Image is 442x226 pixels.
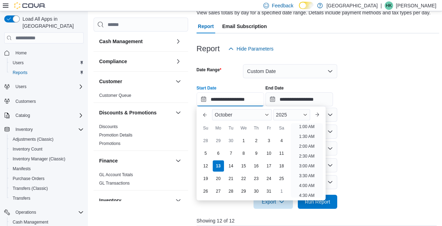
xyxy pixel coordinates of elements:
button: Users [13,82,29,91]
span: Feedback [272,2,293,9]
div: day-10 [263,148,275,159]
div: day-29 [238,186,249,197]
button: Purchase Orders [7,174,87,184]
div: day-5 [200,148,211,159]
div: View sales totals by day for a specified date range. Details include payment methods and tax type... [197,9,431,16]
span: Transfers [10,194,84,202]
button: Transfers [7,193,87,203]
li: 2:30 AM [296,152,317,160]
button: Finance [99,157,173,164]
div: day-30 [251,186,262,197]
button: Next month [312,109,323,120]
span: Report [198,19,214,33]
li: 3:30 AM [296,172,317,180]
a: Promotions [99,141,121,146]
span: Customers [15,99,36,104]
h3: Report [197,45,220,53]
a: GL Account Totals [99,172,133,177]
div: day-26 [200,186,211,197]
span: Home [15,50,27,56]
button: Catalog [1,111,87,120]
span: Email Subscription [222,19,267,33]
button: Open list of options [327,112,333,118]
button: Transfers (Classic) [7,184,87,193]
span: October [215,112,232,118]
span: Reports [10,68,84,77]
p: | [380,1,382,10]
span: Cash Management [13,219,48,225]
div: day-22 [238,173,249,184]
div: day-25 [276,173,287,184]
span: Operations [15,210,36,215]
h3: Cash Management [99,38,143,45]
a: Home [13,49,30,57]
div: day-23 [251,173,262,184]
div: day-1 [238,135,249,146]
h3: Finance [99,157,118,164]
button: Users [7,58,87,68]
span: Run Report [305,198,330,205]
div: day-3 [263,135,275,146]
span: Promotion Details [99,132,133,138]
li: 2:00 AM [296,142,317,151]
a: Reports [10,68,30,77]
button: Previous Month [199,109,211,120]
div: day-27 [213,186,224,197]
button: Catalog [13,111,33,120]
span: Purchase Orders [13,176,45,181]
label: Date Range [197,67,222,73]
span: Transfers [13,195,30,201]
a: Users [10,59,26,67]
div: day-15 [238,160,249,172]
button: Inventory [174,196,182,205]
button: Customers [1,96,87,106]
span: Inventory Manager (Classic) [13,156,65,162]
span: Adjustments (Classic) [10,135,84,144]
span: Users [10,59,84,67]
div: We [238,122,249,134]
button: Finance [174,157,182,165]
span: Home [13,48,84,57]
span: Transfers (Classic) [10,184,84,193]
a: Adjustments (Classic) [10,135,56,144]
span: Transfers (Classic) [13,186,48,191]
ul: Time [291,123,323,198]
button: Hide Parameters [225,42,276,56]
div: day-30 [225,135,237,146]
a: Purchase Orders [10,174,47,183]
a: GL Transactions [99,181,130,186]
button: Customer [99,78,173,85]
div: Finance [94,171,188,190]
button: Reports [7,68,87,78]
div: day-29 [213,135,224,146]
button: Custom Date [243,64,337,78]
div: October, 2025 [199,134,288,198]
div: Mo [213,122,224,134]
div: day-21 [225,173,237,184]
li: 4:30 AM [296,191,317,200]
span: Inventory Manager (Classic) [10,155,84,163]
label: Start Date [197,85,217,91]
button: Operations [1,207,87,217]
input: Dark Mode [299,2,314,9]
button: Inventory Count [7,144,87,154]
input: Press the down key to open a popover containing a calendar. [265,92,333,106]
div: Button. Open the month selector. October is currently selected. [212,109,272,120]
a: Promotion Details [99,133,133,138]
div: day-28 [200,135,211,146]
a: Customers [13,97,39,106]
button: Discounts & Promotions [99,109,173,116]
div: day-18 [276,160,287,172]
div: day-17 [263,160,275,172]
img: Cova [14,2,46,9]
input: Press the down key to enter a popover containing a calendar. Press the escape key to close the po... [197,92,264,106]
span: Purchase Orders [10,174,84,183]
div: Customer [94,91,188,102]
a: Inventory Manager (Classic) [10,155,68,163]
a: Transfers [10,194,33,202]
div: Button. Open the year selector. 2025 is currently selected. [273,109,310,120]
div: day-2 [251,135,262,146]
span: Users [15,84,26,89]
div: day-12 [200,160,211,172]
